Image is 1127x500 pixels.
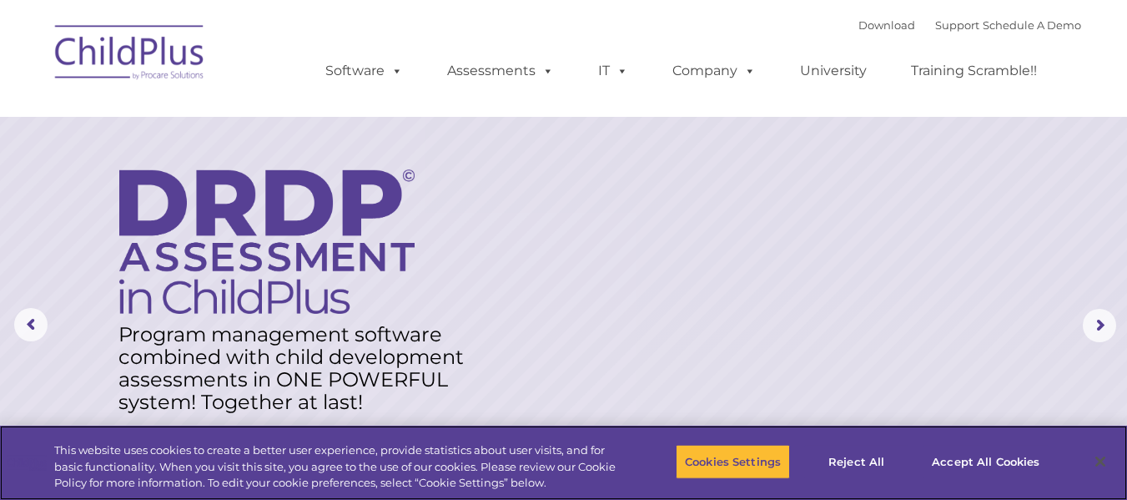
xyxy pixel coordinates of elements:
[923,444,1049,479] button: Accept All Cookies
[232,110,283,123] span: Last name
[232,179,303,191] span: Phone number
[581,54,645,88] a: IT
[118,323,480,413] rs-layer: Program management software combined with child development assessments in ONE POWERFUL system! T...
[119,169,415,314] img: DRDP Assessment in ChildPlus
[430,54,571,88] a: Assessments
[983,18,1081,32] a: Schedule A Demo
[47,13,214,97] img: ChildPlus by Procare Solutions
[656,54,772,88] a: Company
[54,442,620,492] div: This website uses cookies to create a better user experience, provide statistics about user visit...
[894,54,1054,88] a: Training Scramble!!
[804,444,908,479] button: Reject All
[935,18,979,32] a: Support
[309,54,420,88] a: Software
[1082,443,1119,480] button: Close
[858,18,1081,32] font: |
[676,444,790,479] button: Cookies Settings
[858,18,915,32] a: Download
[783,54,883,88] a: University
